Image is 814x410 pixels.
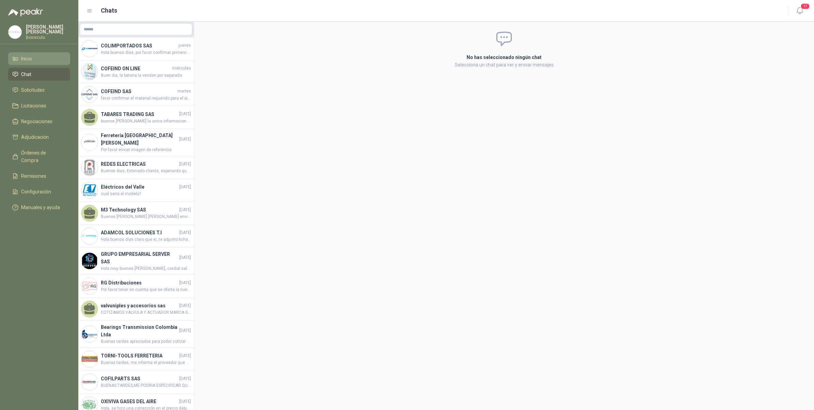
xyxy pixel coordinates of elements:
[794,5,806,17] button: 17
[179,111,191,117] span: [DATE]
[179,303,191,309] span: [DATE]
[78,348,194,371] a: Company LogoTORNI-TOOLS FERRETERIA[DATE]Buenas tardes, me informa el proveedor que se equivocó de...
[101,352,178,360] h4: TORNI-TOOLS FERRETERIA
[178,42,191,49] span: jueves
[21,204,60,211] span: Manuales y ayuda
[179,280,191,286] span: [DATE]
[78,321,194,348] a: Company LogoBearings Transmission Colombia Ltda[DATE]Buenas tardes apreciados para poder cotizar ...
[21,118,52,125] span: Negociaciones
[8,68,70,81] a: Chat
[78,248,194,275] a: Company LogoGRUPO EMPRESARIAL SERVER SAS[DATE]Hola muy buenos [PERSON_NAME], cordial saludo, espe...
[101,95,191,102] span: favor confirmar el material requerido para el aislamiento y la chaqueta. adicionalmente si requie...
[101,229,178,236] h4: ADAMCOL SOLUCIONES T.I
[179,327,191,334] span: [DATE]
[101,42,177,49] h4: COLIMPORTADOS SAS
[78,371,194,394] a: Company LogoCOFILPARTS SAS[DATE]BUENAS TARDES,ME PODRIA ESPECIFICAR QUE CALSE DE GRASA NECESITA R...
[26,25,70,34] p: [PERSON_NAME] [PERSON_NAME]
[8,115,70,128] a: Negociaciones
[81,228,98,244] img: Company Logo
[101,287,191,293] span: Por favor tener en cuenta que se oferta la nueva lampara que se está utilizando, la lampara LED 1...
[179,207,191,213] span: [DATE]
[9,26,21,39] img: Company Logo
[81,182,98,199] img: Company Logo
[101,236,191,243] span: Hola buenos días claro que si, te adjunto ficha técnica. quedo atenta a cualquier cosa
[21,149,64,164] span: Órdenes de Compra
[101,147,191,153] span: Por favor enviar imagen de referencia
[81,63,98,80] img: Company Logo
[101,309,191,316] span: COTIZAMOS VALVULA Y ACTUADOR MARCA GENEBRE DE ORIGEN [DEMOGRAPHIC_DATA]
[177,88,191,94] span: martes
[179,136,191,143] span: [DATE]
[101,6,117,15] h1: Chats
[21,55,32,62] span: Inicio
[8,8,43,16] img: Logo peakr
[81,326,98,342] img: Company Logo
[385,61,623,69] p: Selecciona un chat para ver y enviar mensajes
[179,376,191,382] span: [DATE]
[101,265,191,272] span: Hola muy buenos [PERSON_NAME], cordial saludo, espero y se encuentren muy bien. Erar para pregunt...
[81,253,98,269] img: Company Logo
[101,72,191,79] span: Buen dia, la bateria la venden por separado.
[101,191,191,197] span: cual seria el modelo?
[101,88,176,95] h4: COFEIND SAS
[21,71,31,78] span: Chat
[81,159,98,176] img: Company Logo
[101,323,178,338] h4: Bearings Transmission Colombia Ltda
[78,275,194,298] a: Company LogoRG Distribuciones[DATE]Por favor tener en cuenta que se oferta la nueva lampara que s...
[81,351,98,367] img: Company Logo
[8,201,70,214] a: Manuales y ayuda
[78,225,194,248] a: Company LogoADAMCOL SOLUCIONES T.I[DATE]Hola buenos días claro que si, te adjunto ficha técnica. ...
[179,184,191,190] span: [DATE]
[8,185,70,198] a: Configuración
[21,102,46,109] span: Licitaciones
[81,374,98,390] img: Company Logo
[78,298,194,321] a: valvuniples y accesorios sas[DATE]COTIZAMOS VALVULA Y ACTUADOR MARCA GENEBRE DE ORIGEN [DEMOGRAPH...
[8,146,70,167] a: Órdenes de Compra
[179,254,191,261] span: [DATE]
[101,111,178,118] h4: TABARES TRADING SAS
[101,65,171,72] h4: COFEIND ON LINE
[8,131,70,144] a: Adjudicación
[385,54,623,61] h2: No has seleccionado ningún chat
[78,83,194,106] a: Company LogoCOFEIND SASmartesfavor confirmar el material requerido para el aislamiento y la chaqu...
[8,170,70,182] a: Remisiones
[179,161,191,167] span: [DATE]
[800,3,810,10] span: 17
[8,84,70,97] a: Solicitudes
[21,133,49,141] span: Adjudicación
[81,86,98,103] img: Company Logo
[179,353,191,359] span: [DATE]
[78,129,194,156] a: Company LogoFerretería [GEOGRAPHIC_DATA][PERSON_NAME][DATE]Por favor enviar imagen de referencia
[78,106,194,129] a: TABARES TRADING SAS[DATE]buenos [PERSON_NAME] la unica informacion que me envia el proveedor es R...
[78,60,194,83] a: Company LogoCOFEIND ON LINEmiércolesBuen dia, la bateria la venden por separado.
[101,118,191,125] span: buenos [PERSON_NAME] la unica informacion que me envia el proveedor es REFERENCIA AB-25/160mm CAU...
[81,41,98,57] img: Company Logo
[101,49,191,56] span: Hola buenos días, por favor confirmar primero el material, cerámica o fibra de vidrio, por otro l...
[101,214,191,220] span: Buenos [PERSON_NAME] [PERSON_NAME] envié finalmente el link al correo y tambien lo envio por este...
[78,156,194,179] a: Company LogoREDES ELECTRICAS[DATE]Buenos dias, Estimado cliente, esperando que se encuentren bien...
[101,250,178,265] h4: GRUPO EMPRESARIAL SERVER SAS
[78,38,194,60] a: Company LogoCOLIMPORTADOS SASjuevesHola buenos días, por favor confirmar primero el material, cer...
[101,183,178,191] h4: Eléctricos del Valle
[101,206,178,214] h4: M3 Technology SAS
[172,65,191,72] span: miércoles
[101,382,191,389] span: BUENAS TARDES,ME PODRIA ESPECIFICAR QUE CALSE DE GRASA NECESITA ROJA CHASIS,AMARILLA [PERSON_NAME...
[21,188,51,195] span: Configuración
[179,230,191,236] span: [DATE]
[78,179,194,202] a: Company LogoEléctricos del Valle[DATE]cual seria el modelo?
[8,99,70,112] a: Licitaciones
[101,338,191,345] span: Buenas tardes apreciados para poder cotizar esto necesitaria una foto de la placa del Motor. . Qu...
[179,398,191,405] span: [DATE]
[101,132,178,147] h4: Ferretería [GEOGRAPHIC_DATA][PERSON_NAME]
[101,360,191,366] span: Buenas tardes, me informa el proveedor que se equivocó de precio en la medida. Se hace el ajuste ...
[81,134,98,150] img: Company Logo
[101,160,178,168] h4: REDES ELECTRICAS
[101,398,178,405] h4: OXIVIVA GASES DEL AIRE
[101,279,178,287] h4: RG Distribuciones
[8,52,70,65] a: Inicio
[21,86,45,94] span: Solicitudes
[81,278,98,294] img: Company Logo
[26,35,70,40] p: Biocirculo
[101,302,178,309] h4: valvuniples y accesorios sas
[101,168,191,174] span: Buenos dias, Estimado cliente, esperando que se encuentren bien, por favor confirmar si se requie...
